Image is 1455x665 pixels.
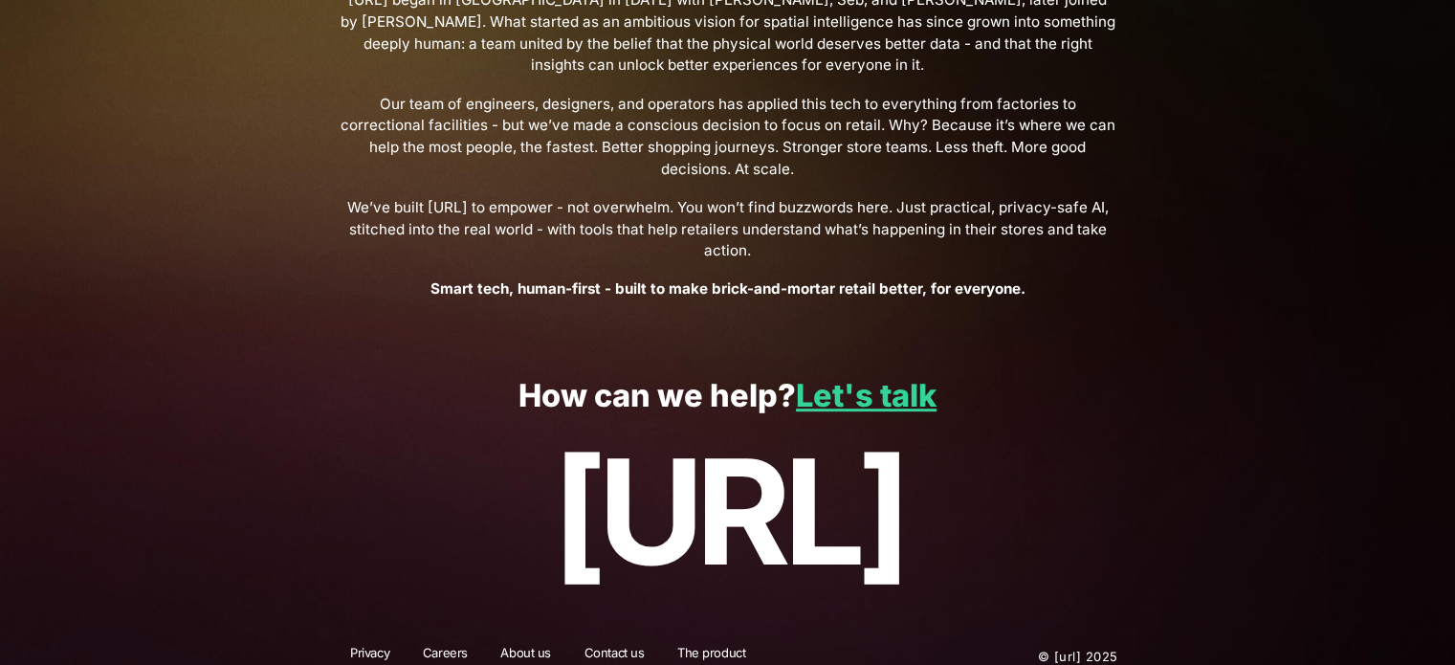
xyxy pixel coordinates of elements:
p: [URL] [41,431,1413,594]
span: Our team of engineers, designers, and operators has applied this tech to everything from factorie... [338,94,1117,181]
p: How can we help? [41,379,1413,414]
span: We’ve built [URL] to empower - not overwhelm. You won’t find buzzwords here. Just practical, priv... [338,197,1117,262]
a: Let's talk [796,377,937,414]
strong: Smart tech, human-first - built to make brick-and-mortar retail better, for everyone. [430,279,1025,298]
